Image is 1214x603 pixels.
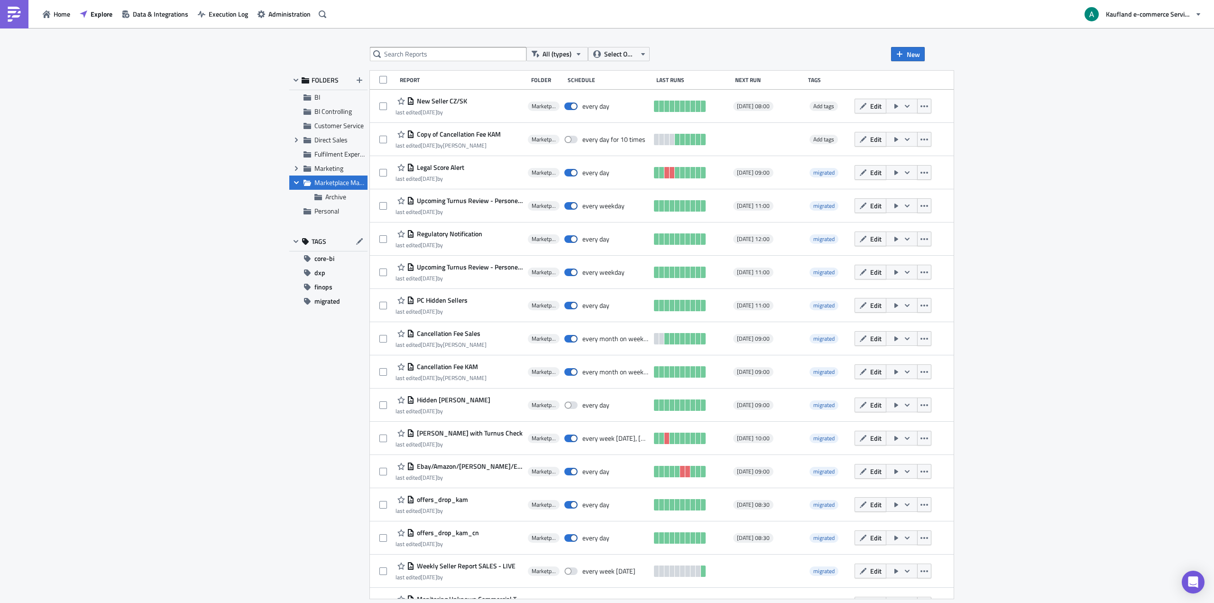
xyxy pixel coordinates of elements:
span: Add tags [809,135,838,144]
span: [DATE] 08:30 [737,501,770,509]
span: Upcoming Turnus Review - Personengesellschaft 3 Weeks [414,196,523,205]
span: [DATE] 09:00 [737,169,770,176]
span: New [907,49,920,59]
div: last edited by [395,275,523,282]
span: Edit [870,566,882,576]
span: BI [314,92,320,102]
span: Marketplace Management [314,177,388,187]
span: migrated [813,500,835,509]
time: 2025-07-01T11:52:11Z [421,373,437,382]
div: every day [582,102,609,111]
span: Marketplace Management [532,368,556,376]
span: Edit [870,300,882,310]
span: dxp [314,266,325,280]
span: migrated [813,168,835,177]
div: last edited by [395,474,523,481]
div: last edited by [PERSON_NAME] [395,142,501,149]
span: Data & Integrations [133,9,188,19]
input: Search Reports [370,47,526,61]
span: Marketplace Management [532,136,556,143]
span: [DATE] 09:00 [737,368,770,376]
span: Marketplace Management [532,202,556,210]
span: migrated [813,201,835,210]
button: All (types) [526,47,588,61]
button: Edit [855,331,886,346]
span: All (types) [543,49,571,59]
span: Edit [870,167,882,177]
div: last edited by [395,208,523,215]
div: Last Runs [656,76,730,83]
span: Marketplace Management [532,269,556,276]
time: 2025-08-11T10:11:39Z [421,539,437,548]
span: Marketplace Management [532,169,556,176]
time: 2025-07-01T10:45:15Z [421,141,437,150]
button: core-bi [289,251,368,266]
span: Edit [870,267,882,277]
span: Cancellation Fee Sales [414,329,480,338]
span: [DATE] 12:00 [737,235,770,243]
span: Hidden Sellers KAM [414,396,490,404]
button: Execution Log [193,7,253,21]
div: every day [582,301,609,310]
span: Marketplace Management [532,468,556,475]
span: Customer Service [314,121,364,130]
span: Upcoming Turnus Review - Personengesellschaft 6 Weeks [414,263,523,271]
span: Marketplace Management [532,401,556,409]
button: Edit [855,464,886,479]
span: migrated [813,434,835,443]
span: [DATE] 11:00 [737,302,770,309]
div: every weekday [582,268,625,277]
span: PC Hidden Sellers [414,296,468,305]
span: Marketplace Management [532,534,556,542]
span: Execution Log [209,9,248,19]
span: Explore [91,9,112,19]
span: migrated [813,400,835,409]
span: offers_drop_kam_cn [414,529,479,537]
time: 2025-08-11T10:09:08Z [421,274,437,283]
button: dxp [289,266,368,280]
span: New Seller CZ/SK [414,97,467,105]
button: Edit [855,530,886,545]
span: Weekly Seller Report SALES - LIVE [414,562,515,570]
span: Ebay/Amazon/Otto/EHI Top Seller_9am [414,462,523,471]
time: 2025-08-11T10:10:15Z [421,440,437,449]
span: Edit [870,533,882,543]
span: migrated [809,500,838,510]
span: core-bi [314,251,334,266]
span: [DATE] 09:00 [737,468,770,475]
span: [DATE] 09:00 [737,401,770,409]
span: Edit [870,334,882,343]
button: New [891,47,925,61]
span: KAM Sellers with Turnus Check [414,429,523,437]
span: [DATE] 08:30 [737,534,770,542]
span: FOLDERS [312,76,339,84]
span: Legal Score Alert [414,163,464,172]
button: Edit [855,132,886,147]
button: Edit [855,364,886,379]
button: Home [38,7,75,21]
time: 2025-08-11T10:08:47Z [421,241,437,250]
span: migrated [813,301,835,310]
span: migrated [809,367,838,377]
div: every day [582,401,609,409]
span: migrated [809,334,838,343]
span: Add tags [813,135,834,144]
div: Next Run [735,76,803,83]
span: [DATE] 10:00 [737,435,770,442]
span: migrated [809,234,838,244]
div: Report [400,76,526,83]
span: Marketing [314,163,343,173]
div: last edited by [395,408,490,415]
span: Marketplace Management [532,501,556,509]
time: 2025-08-11T10:13:35Z [421,573,437,582]
span: migrated [809,467,838,476]
span: migrated [809,168,838,177]
span: Marketplace Management [532,335,556,343]
span: migrated [809,201,838,211]
a: Data & Integrations [117,7,193,21]
button: Edit [855,298,886,313]
span: migrated [813,334,835,343]
span: Edit [870,101,882,111]
span: Select Owner [604,49,636,59]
